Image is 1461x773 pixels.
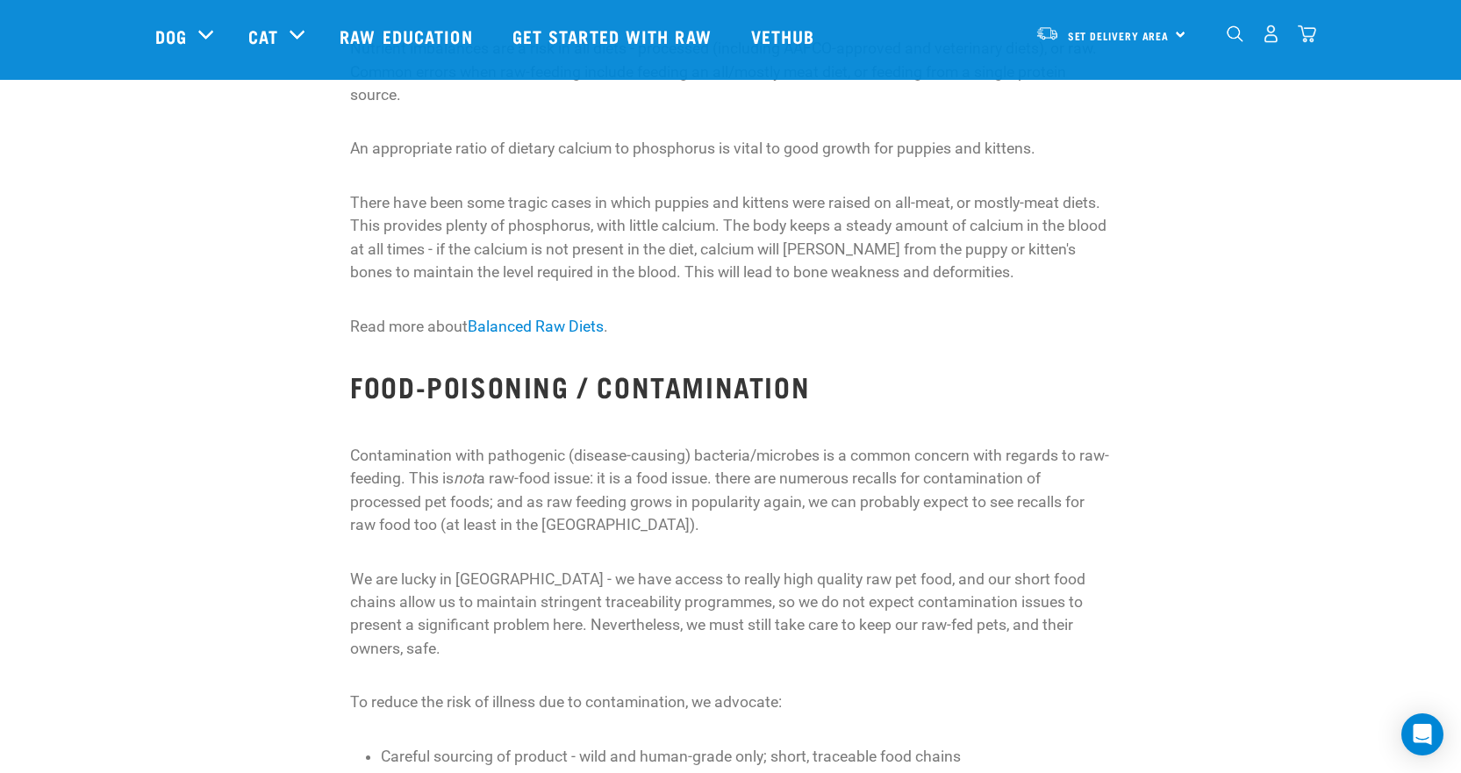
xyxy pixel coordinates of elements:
[350,378,810,393] strong: FOOD-POISONING / CONTAMINATION
[350,568,1111,661] p: We are lucky in [GEOGRAPHIC_DATA] - we have access to really high quality raw pet food, and our s...
[381,745,1110,768] li: Careful sourcing of product - wild and human-grade only; short, traceable food chains
[350,315,1111,338] p: Read more about .
[734,1,837,71] a: Vethub
[248,23,278,49] a: Cat
[468,318,604,335] a: Balanced Raw Diets
[350,191,1111,284] p: There have been some tragic cases in which puppies and kittens were raised on all-meat, or mostly...
[350,444,1111,537] p: Contamination with pathogenic (disease-causing) bacteria/microbes is a common concern with regard...
[1298,25,1316,43] img: home-icon@2x.png
[350,137,1111,160] p: An appropriate ratio of dietary calcium to phosphorus is vital to good growth for puppies and kit...
[1035,25,1059,41] img: van-moving.png
[322,1,494,71] a: Raw Education
[454,469,476,487] em: not
[155,23,187,49] a: Dog
[1068,32,1170,39] span: Set Delivery Area
[495,1,734,71] a: Get started with Raw
[350,691,1111,713] p: To reduce the risk of illness due to contamination, we advocate:
[1401,713,1443,755] div: Open Intercom Messenger
[1262,25,1280,43] img: user.png
[1227,25,1243,42] img: home-icon-1@2x.png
